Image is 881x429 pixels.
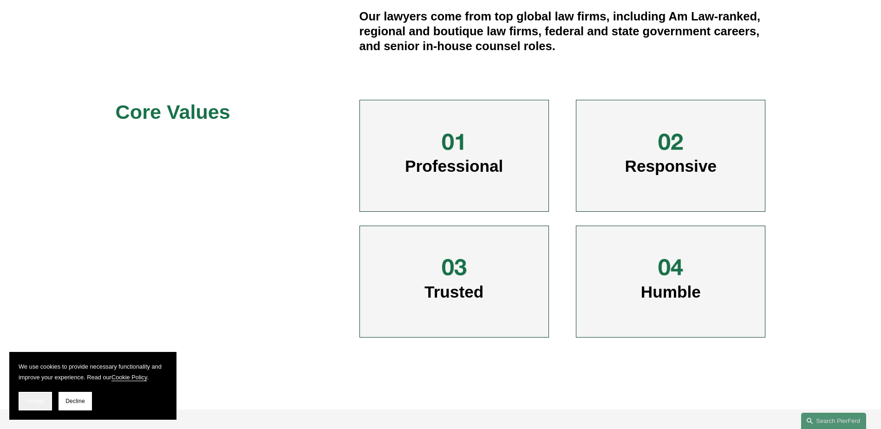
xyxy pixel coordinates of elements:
[26,398,44,404] span: Accept
[405,157,503,175] span: Professional
[359,9,766,54] h4: Our lawyers come from top global law firms, including Am Law-ranked, regional and boutique law fi...
[625,157,717,175] span: Responsive
[111,374,147,381] a: Cookie Policy
[116,101,230,123] span: Core Values
[424,283,483,301] span: Trusted
[641,283,701,301] span: Humble
[801,413,866,429] a: Search this site
[65,398,85,404] span: Decline
[19,392,52,410] button: Accept
[59,392,92,410] button: Decline
[19,361,167,383] p: We use cookies to provide necessary functionality and improve your experience. Read our .
[9,352,176,420] section: Cookie banner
